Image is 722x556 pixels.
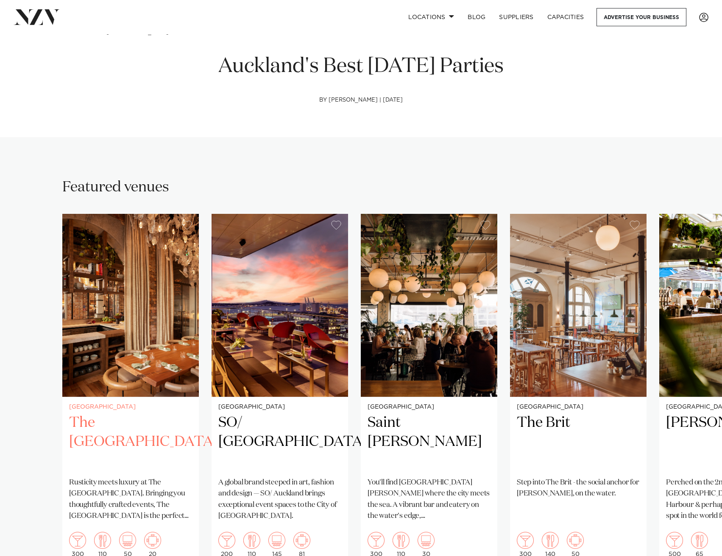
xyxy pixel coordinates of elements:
[216,53,506,80] h1: Auckland's Best [DATE] Parties
[541,8,591,26] a: Capacities
[218,532,235,549] img: cocktail.png
[119,532,136,549] img: theatre.png
[517,413,640,470] h2: The Brit
[69,477,192,522] p: Rusticity meets luxury at The [GEOGRAPHIC_DATA]. Bringing you thoughtfully crafted events, The [G...
[69,404,192,410] small: [GEOGRAPHIC_DATA]
[216,97,506,124] h4: by [PERSON_NAME] | [DATE]
[461,8,492,26] a: BLOG
[218,413,341,470] h2: SO/ [GEOGRAPHIC_DATA]
[393,532,410,549] img: dining.png
[401,8,461,26] a: Locations
[368,477,491,522] p: You'll find [GEOGRAPHIC_DATA][PERSON_NAME] where the city meets the sea. A vibrant bar and eatery...
[597,8,686,26] a: Advertise your business
[62,178,169,197] h2: Featured venues
[268,532,285,549] img: theatre.png
[542,532,559,549] img: dining.png
[69,413,192,470] h2: The [GEOGRAPHIC_DATA]
[492,8,540,26] a: SUPPLIERS
[218,477,341,522] p: A global brand steeped in art, fashion and design — SO/ Auckland brings exceptional event spaces ...
[567,532,584,549] img: meeting.png
[69,532,86,549] img: cocktail.png
[517,532,534,549] img: cocktail.png
[517,404,640,410] small: [GEOGRAPHIC_DATA]
[368,413,491,470] h2: Saint [PERSON_NAME]
[368,404,491,410] small: [GEOGRAPHIC_DATA]
[691,532,708,549] img: dining.png
[218,404,341,410] small: [GEOGRAPHIC_DATA]
[94,532,111,549] img: dining.png
[517,477,640,500] p: Step into The Brit - the social anchor for [PERSON_NAME], on the water.
[368,532,385,549] img: cocktail.png
[243,532,260,549] img: dining.png
[14,9,60,25] img: nzv-logo.png
[293,532,310,549] img: meeting.png
[666,532,683,549] img: cocktail.png
[418,532,435,549] img: theatre.png
[144,532,161,549] img: meeting.png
